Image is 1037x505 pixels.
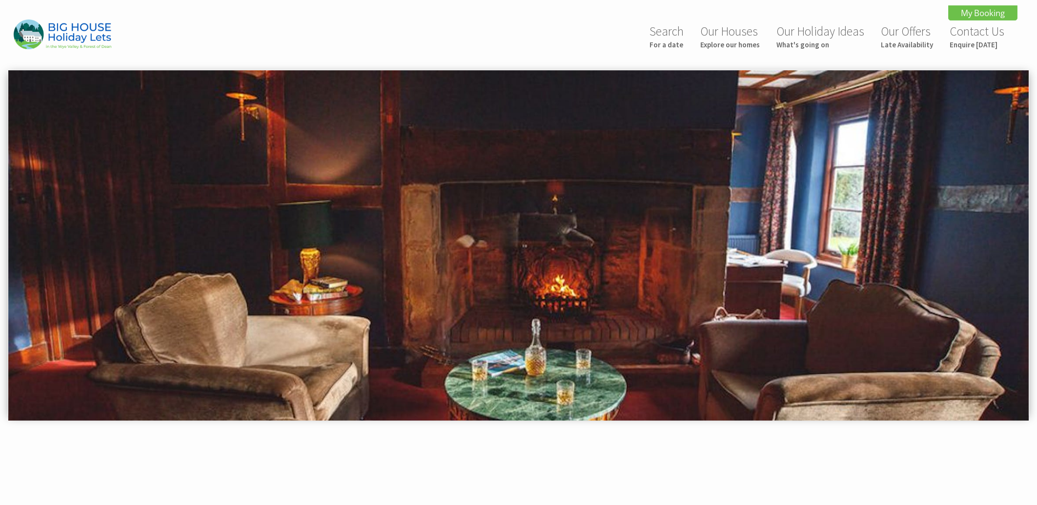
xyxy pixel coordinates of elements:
a: Contact UsEnquire [DATE] [950,23,1004,49]
a: SearchFor a date [650,23,684,49]
small: Late Availability [881,40,933,49]
a: My Booking [948,5,1017,20]
img: Big House Holiday Lets [14,20,111,49]
a: Our OffersLate Availability [881,23,933,49]
a: Our HousesExplore our homes [700,23,760,49]
small: For a date [650,40,684,49]
small: Enquire [DATE] [950,40,1004,49]
a: Our Holiday IdeasWhat's going on [776,23,864,49]
small: What's going on [776,40,864,49]
small: Explore our homes [700,40,760,49]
